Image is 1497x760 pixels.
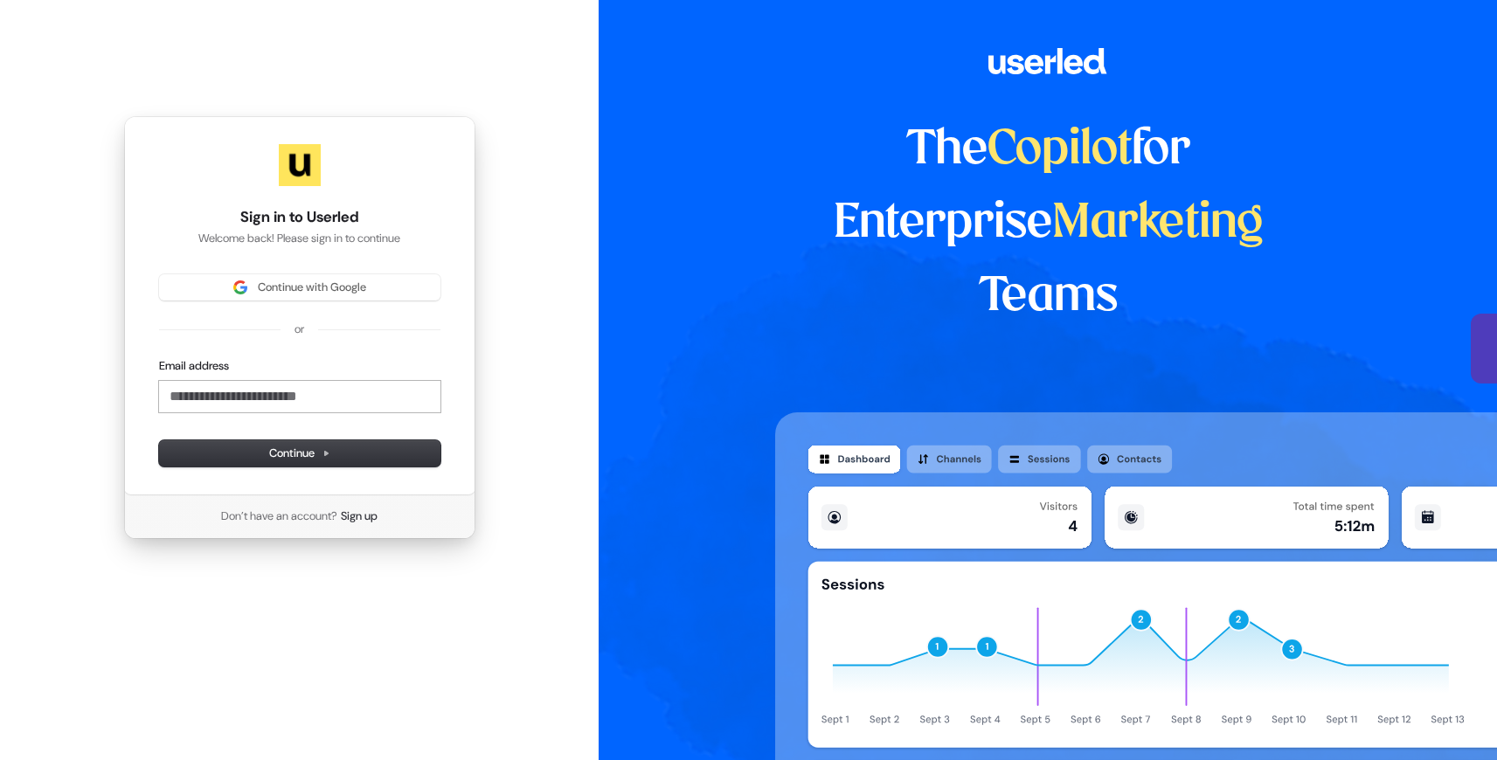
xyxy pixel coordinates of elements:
button: Sign in with GoogleContinue with Google [159,274,440,301]
span: Don’t have an account? [221,508,337,524]
h1: Sign in to Userled [159,207,440,228]
span: Continue with Google [258,280,366,295]
span: Continue [269,446,330,461]
img: Userled [279,144,321,186]
p: or [295,321,304,337]
p: Welcome back! Please sign in to continue [159,231,440,246]
span: Marketing [1052,201,1264,246]
label: Email address [159,358,229,374]
h1: The for Enterprise Teams [775,114,1321,334]
img: Sign in with Google [233,280,247,294]
span: Copilot [988,128,1132,173]
a: Sign up [341,508,378,524]
button: Continue [159,440,440,466]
